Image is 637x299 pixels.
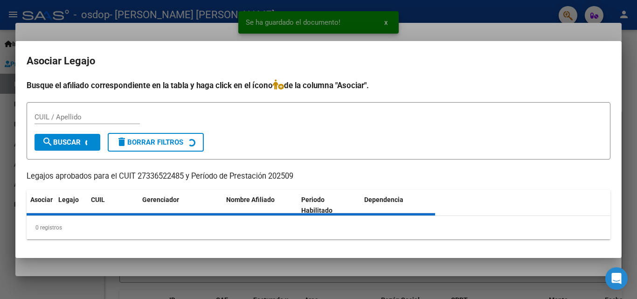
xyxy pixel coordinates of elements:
[27,52,610,70] h2: Asociar Legajo
[42,136,53,147] mat-icon: search
[298,190,360,221] datatable-header-cell: Periodo Habilitado
[27,79,610,91] h4: Busque el afiliado correspondiente en la tabla y haga click en el ícono de la columna "Asociar".
[116,138,183,146] span: Borrar Filtros
[364,196,403,203] span: Dependencia
[360,190,436,221] datatable-header-cell: Dependencia
[222,190,298,221] datatable-header-cell: Nombre Afiliado
[35,134,100,151] button: Buscar
[91,196,105,203] span: CUIL
[605,267,628,290] div: Open Intercom Messenger
[108,133,204,152] button: Borrar Filtros
[30,196,53,203] span: Asociar
[226,196,275,203] span: Nombre Afiliado
[138,190,222,221] datatable-header-cell: Gerenciador
[142,196,179,203] span: Gerenciador
[58,196,79,203] span: Legajo
[116,136,127,147] mat-icon: delete
[27,190,55,221] datatable-header-cell: Asociar
[87,190,138,221] datatable-header-cell: CUIL
[27,171,610,182] p: Legajos aprobados para el CUIT 27336522485 y Período de Prestación 202509
[27,216,610,239] div: 0 registros
[301,196,332,214] span: Periodo Habilitado
[42,138,81,146] span: Buscar
[55,190,87,221] datatable-header-cell: Legajo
